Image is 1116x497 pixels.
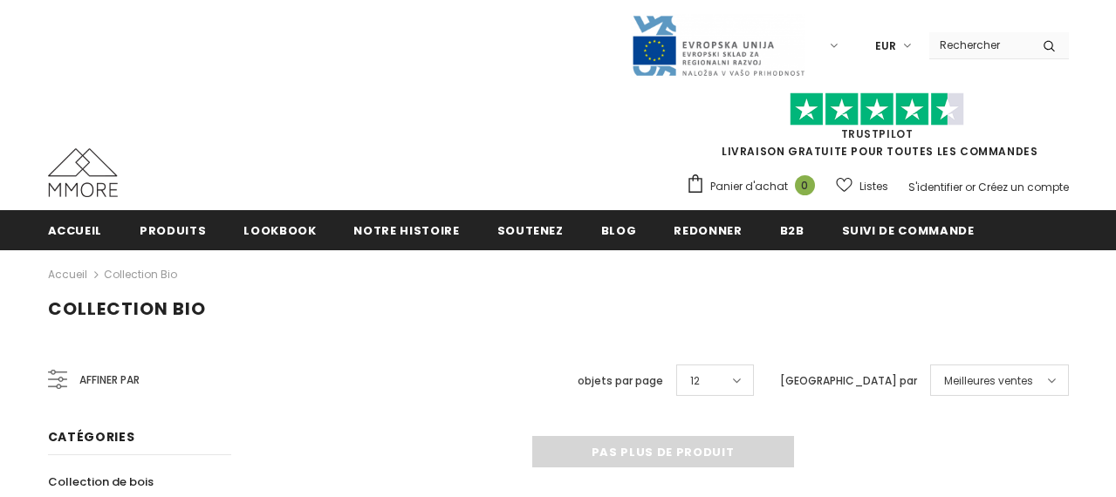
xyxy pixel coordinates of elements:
[875,37,896,55] span: EUR
[674,222,742,239] span: Redonner
[48,428,135,446] span: Catégories
[686,174,824,200] a: Panier d'achat 0
[497,210,564,249] a: soutenez
[497,222,564,239] span: soutenez
[842,222,975,239] span: Suivi de commande
[140,210,206,249] a: Produits
[674,210,742,249] a: Redonner
[578,372,663,390] label: objets par page
[353,222,459,239] span: Notre histoire
[631,14,805,78] img: Javni Razpis
[48,222,103,239] span: Accueil
[780,210,804,249] a: B2B
[48,148,118,197] img: Cas MMORE
[353,210,459,249] a: Notre histoire
[104,267,177,282] a: Collection Bio
[859,178,888,195] span: Listes
[929,32,1030,58] input: Search Site
[631,37,805,52] a: Javni Razpis
[48,473,154,490] span: Collection de bois
[780,372,917,390] label: [GEOGRAPHIC_DATA] par
[836,171,888,201] a: Listes
[690,372,700,390] span: 12
[48,296,206,321] span: Collection Bio
[686,100,1069,159] span: LIVRAISON GRATUITE POUR TOUTES LES COMMANDES
[601,222,637,239] span: Blog
[48,466,154,497] a: Collection de bois
[908,180,962,194] a: S'identifier
[79,371,140,390] span: Affiner par
[48,210,103,249] a: Accueil
[243,222,316,239] span: Lookbook
[965,180,976,194] span: or
[795,175,815,195] span: 0
[140,222,206,239] span: Produits
[944,372,1033,390] span: Meilleures ventes
[48,264,87,285] a: Accueil
[710,178,788,195] span: Panier d'achat
[841,126,914,141] a: TrustPilot
[842,210,975,249] a: Suivi de commande
[790,92,964,126] img: Faites confiance aux étoiles pilotes
[978,180,1069,194] a: Créez un compte
[780,222,804,239] span: B2B
[243,210,316,249] a: Lookbook
[601,210,637,249] a: Blog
